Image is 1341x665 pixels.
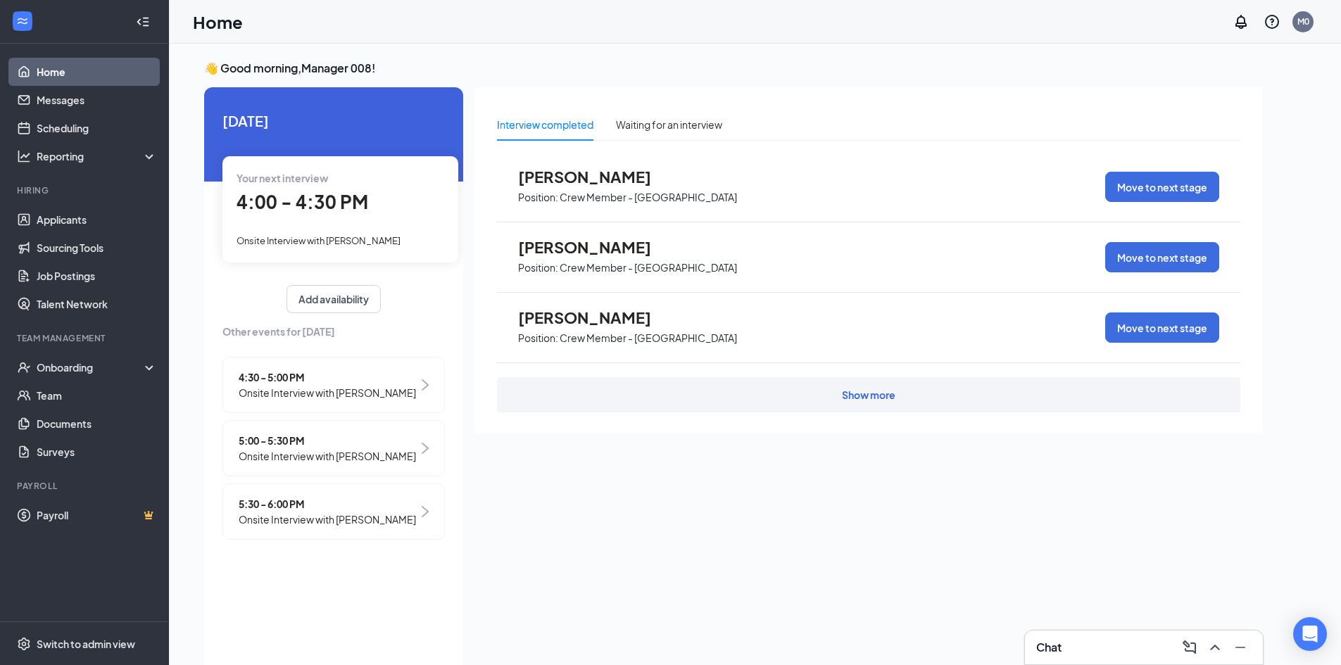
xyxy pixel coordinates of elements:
[222,324,445,339] span: Other events for [DATE]
[204,61,1263,76] h3: 👋 Good morning, Manager 008 !
[1105,242,1219,272] button: Move to next stage
[1105,172,1219,202] button: Move to next stage
[37,501,157,529] a: PayrollCrown
[842,388,895,402] div: Show more
[222,110,445,132] span: [DATE]
[560,261,737,274] p: Crew Member - [GEOGRAPHIC_DATA]
[1264,13,1280,30] svg: QuestionInfo
[37,262,157,290] a: Job Postings
[287,285,381,313] button: Add availability
[237,172,328,184] span: Your next interview
[237,235,401,246] span: Onsite Interview with [PERSON_NAME]
[37,360,145,374] div: Onboarding
[37,234,157,262] a: Sourcing Tools
[17,149,31,163] svg: Analysis
[497,117,593,132] div: Interview completed
[37,149,158,163] div: Reporting
[239,433,416,448] span: 5:00 - 5:30 PM
[17,360,31,374] svg: UserCheck
[239,448,416,464] span: Onsite Interview with [PERSON_NAME]
[193,10,243,34] h1: Home
[1233,13,1249,30] svg: Notifications
[616,117,722,132] div: Waiting for an interview
[37,205,157,234] a: Applicants
[37,381,157,410] a: Team
[1178,636,1201,659] button: ComposeMessage
[1207,639,1223,656] svg: ChevronUp
[136,15,150,29] svg: Collapse
[518,238,673,256] span: [PERSON_NAME]
[37,410,157,438] a: Documents
[518,331,558,345] p: Position:
[1297,15,1309,27] div: M0
[37,290,157,318] a: Talent Network
[1105,312,1219,343] button: Move to next stage
[237,190,368,213] span: 4:00 - 4:30 PM
[17,637,31,651] svg: Settings
[1181,639,1198,656] svg: ComposeMessage
[1293,617,1327,651] div: Open Intercom Messenger
[37,438,157,466] a: Surveys
[518,308,673,327] span: [PERSON_NAME]
[1229,636,1252,659] button: Minimize
[37,86,157,114] a: Messages
[560,331,737,345] p: Crew Member - [GEOGRAPHIC_DATA]
[17,332,154,344] div: Team Management
[239,512,416,527] span: Onsite Interview with [PERSON_NAME]
[17,184,154,196] div: Hiring
[1036,640,1062,655] h3: Chat
[239,369,416,385] span: 4:30 - 5:00 PM
[239,385,416,400] span: Onsite Interview with [PERSON_NAME]
[1204,636,1226,659] button: ChevronUp
[37,58,157,86] a: Home
[518,191,558,204] p: Position:
[518,167,673,186] span: [PERSON_NAME]
[239,496,416,512] span: 5:30 - 6:00 PM
[560,191,737,204] p: Crew Member - [GEOGRAPHIC_DATA]
[17,480,154,492] div: Payroll
[1232,639,1249,656] svg: Minimize
[37,637,135,651] div: Switch to admin view
[15,14,30,28] svg: WorkstreamLogo
[37,114,157,142] a: Scheduling
[518,261,558,274] p: Position:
